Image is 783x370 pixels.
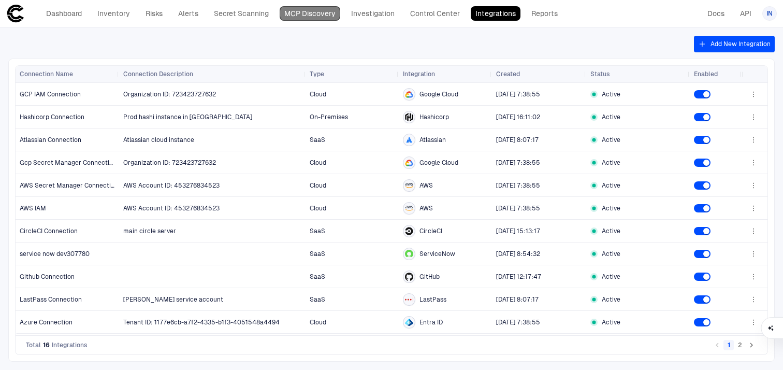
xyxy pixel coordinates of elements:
div: AWS [405,181,413,190]
div: CircleCI [405,227,413,235]
span: [DATE] 15:13:17 [496,227,540,235]
span: GitHub [419,273,440,281]
span: CircleCI Connection [20,227,78,235]
div: LastPass [405,295,413,304]
span: Active [602,273,620,281]
span: ServiceNow [419,250,455,258]
span: Atlassian cloud instance [123,136,194,144]
button: Go to page 2 [735,340,745,350]
span: Gcp Secret Manager Connection [20,159,115,167]
span: LastPass [419,295,446,304]
div: Google Cloud [405,90,413,98]
span: Integrations [52,341,88,349]
a: Risks [141,6,167,21]
span: AWS [419,204,433,212]
div: Google Cloud [405,159,413,167]
span: Connection Name [20,70,73,78]
span: Google Cloud [419,90,458,98]
span: Cloud [310,319,326,326]
span: [DATE] 7:38:55 [496,159,540,166]
div: AWS [405,204,413,212]
span: main circle server [123,227,176,235]
span: Active [602,136,620,144]
a: API [735,6,756,21]
span: AWS Secret Manager Connection [20,181,115,190]
button: page 1 [723,340,734,350]
span: Integration [403,70,435,78]
span: SaaS [310,227,325,235]
a: Reports [527,6,562,21]
span: Cloud [310,205,326,212]
span: Active [602,181,620,190]
span: CircleCI [419,227,442,235]
span: [DATE] 16:11:02 [496,113,540,121]
span: Tenant ID: 1177e6cb-a7f2-4335-b1f3-4051548a4494 [123,319,280,326]
span: [DATE] 8:07:17 [496,136,539,144]
span: Cloud [310,91,326,98]
span: Github Connection [20,273,75,281]
span: SaaS [310,250,325,258]
span: Active [602,250,620,258]
span: Prod hashi instance in [GEOGRAPHIC_DATA] [123,113,252,121]
div: GitHub [405,273,413,281]
span: Status [590,70,610,78]
span: Type [310,70,324,78]
span: [DATE] 7:38:55 [496,91,540,98]
span: [DATE] 8:07:17 [496,296,539,303]
button: Add New Integration [694,36,775,52]
div: ServiceNow [405,250,413,258]
span: Active [602,227,620,235]
span: AWS [419,181,433,190]
a: Alerts [173,6,203,21]
span: Organization ID: 723423727632 [123,91,216,98]
span: Connection Description [123,70,193,78]
span: [DATE] 7:38:55 [496,205,540,212]
div: Hashicorp [405,113,413,121]
span: Active [602,318,620,326]
span: [PERSON_NAME] service account [123,296,223,303]
span: IN [766,9,773,18]
div: Entra ID [405,318,413,326]
button: IN [762,6,777,21]
span: Enabled [694,70,718,78]
span: Active [602,113,620,121]
span: Active [602,295,620,304]
span: AWS IAM [20,204,46,212]
span: Cloud [310,182,326,189]
span: service now dev307780 [20,250,90,258]
span: [DATE] 12:17:47 [496,273,541,280]
span: Total [26,341,41,349]
span: Atlassian [419,136,446,144]
span: Azure Connection [20,318,72,326]
button: Go to next page [746,340,757,350]
span: Created [496,70,520,78]
a: Control Center [405,6,465,21]
span: [DATE] 7:38:55 [496,182,540,189]
span: Active [602,90,620,98]
span: Cloud [310,159,326,166]
span: Organization ID: 723423727632 [123,159,216,166]
span: Entra ID [419,318,443,326]
a: Secret Scanning [209,6,273,21]
span: AWS Account ID: 453276834523 [123,205,220,212]
a: Dashboard [41,6,86,21]
span: SaaS [310,273,325,280]
span: AWS Account ID: 453276834523 [123,182,220,189]
a: Docs [703,6,729,21]
span: Hashicorp [419,113,449,121]
a: Inventory [93,6,135,21]
a: Investigation [346,6,399,21]
span: Hashicorp Connection [20,113,84,121]
nav: pagination navigation [712,339,757,351]
div: Atlassian [405,136,413,144]
span: [DATE] 7:38:55 [496,319,540,326]
span: SaaS [310,296,325,303]
a: Integrations [471,6,520,21]
span: Atlassian Connection [20,136,81,144]
span: Google Cloud [419,159,458,167]
span: On-Premises [310,113,348,121]
span: 16 [43,341,50,349]
span: [DATE] 8:54:32 [496,250,540,258]
span: Active [602,204,620,212]
span: GCP IAM Connection [20,90,81,98]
